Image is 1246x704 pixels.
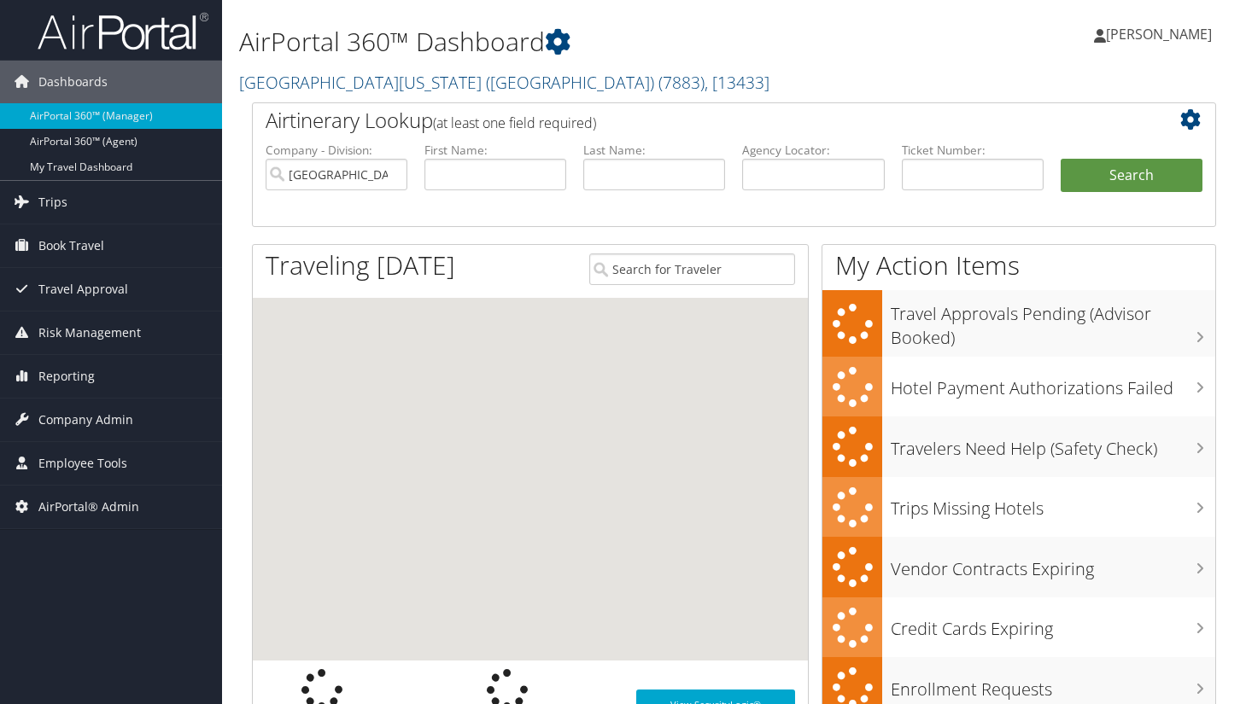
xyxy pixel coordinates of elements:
a: [PERSON_NAME] [1094,9,1229,60]
h3: Travelers Need Help (Safety Check) [891,428,1215,461]
h1: AirPortal 360™ Dashboard [239,24,899,60]
a: [GEOGRAPHIC_DATA][US_STATE] ([GEOGRAPHIC_DATA]) [239,71,769,94]
a: Trips Missing Hotels [822,477,1215,538]
a: Credit Cards Expiring [822,597,1215,658]
label: Company - Division: [266,142,407,159]
h1: Traveling [DATE] [266,247,455,283]
h3: Vendor Contracts Expiring [891,549,1215,581]
span: Trips [38,181,67,224]
h3: Enrollment Requests [891,669,1215,701]
a: Travelers Need Help (Safety Check) [822,416,1215,477]
h3: Credit Cards Expiring [891,608,1215,641]
h3: Trips Missing Hotels [891,488,1215,521]
img: airportal-logo.png [38,11,208,51]
h3: Travel Approvals Pending (Advisor Booked) [891,294,1215,350]
span: Company Admin [38,399,133,441]
span: Book Travel [38,224,104,267]
h2: Airtinerary Lookup [266,106,1122,135]
span: Risk Management [38,311,141,354]
span: (at least one field required) [433,113,596,132]
span: Travel Approval [38,268,128,311]
span: Reporting [38,355,95,398]
span: Employee Tools [38,442,127,485]
h1: My Action Items [822,247,1215,283]
label: Last Name: [583,142,725,159]
span: AirPortal® Admin [38,486,139,528]
span: Dashboards [38,61,108,103]
a: Vendor Contracts Expiring [822,537,1215,597]
span: [PERSON_NAME] [1106,25,1212,44]
a: Hotel Payment Authorizations Failed [822,357,1215,417]
label: First Name: [424,142,566,159]
a: Travel Approvals Pending (Advisor Booked) [822,290,1215,356]
span: ( 7883 ) [658,71,705,94]
span: , [ 13433 ] [705,71,769,94]
label: Agency Locator: [742,142,884,159]
label: Ticket Number: [902,142,1044,159]
input: Search for Traveler [589,253,795,285]
button: Search [1061,159,1202,193]
h3: Hotel Payment Authorizations Failed [891,368,1215,400]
